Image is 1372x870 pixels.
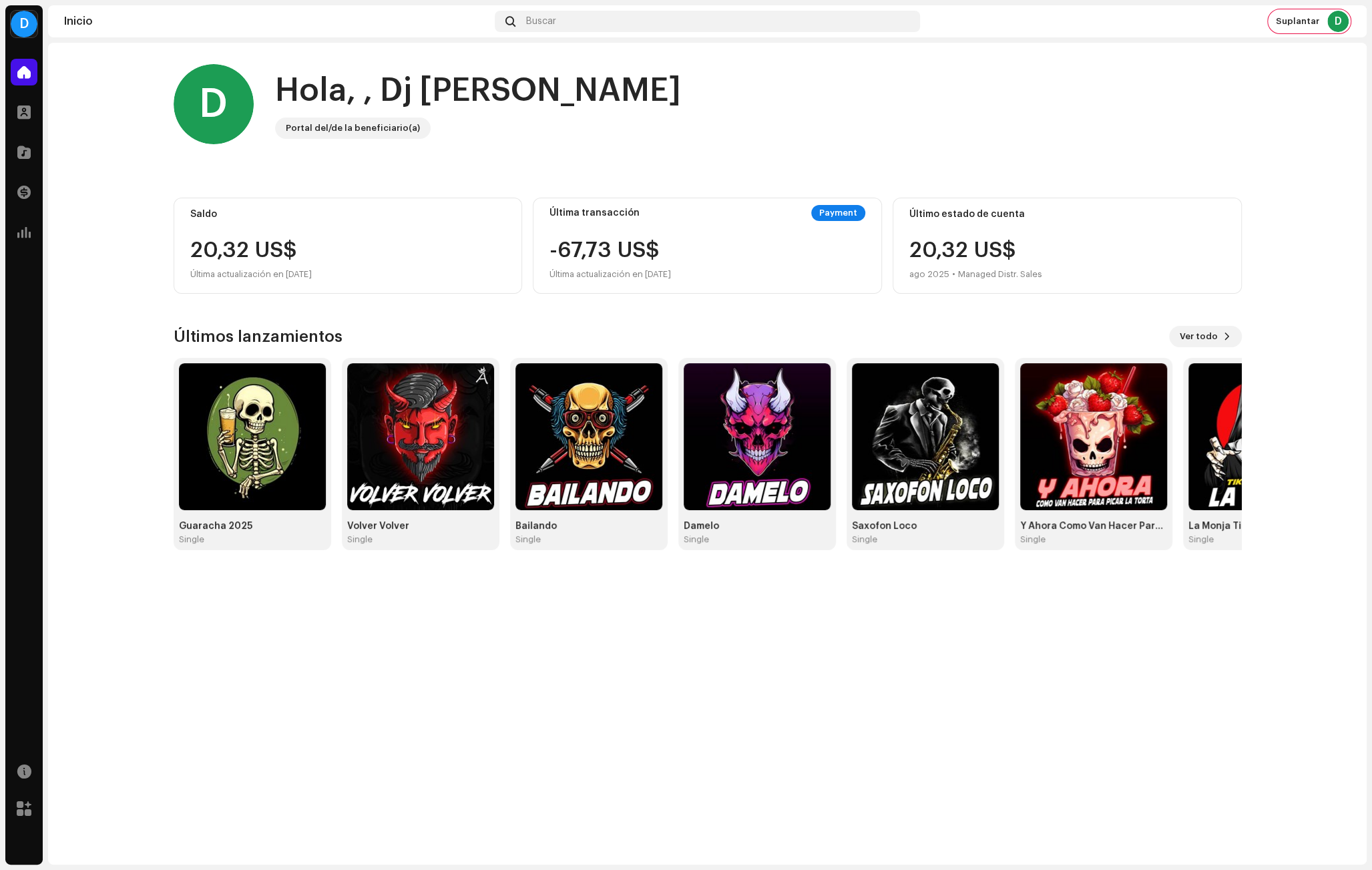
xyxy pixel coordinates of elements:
span: Suplantar [1276,16,1319,27]
div: Single [1188,534,1214,545]
re-o-card-value: Último estado de cuenta [893,198,1242,294]
img: 76af8d4c-0e51-4ca0-b5b4-527a951be27e [852,363,999,510]
span: Buscar [526,16,556,27]
h3: Últimos lanzamientos [174,326,342,347]
div: Single [515,534,541,545]
div: Hola, , Dj [PERSON_NAME] [275,69,681,112]
img: 990a2772-83d2-4415-ba6f-4748a5bb853b [179,363,326,510]
div: Single [347,534,373,545]
div: Bailando [515,521,662,531]
div: Inicio [64,16,489,27]
div: D [11,11,37,37]
re-o-card-value: Saldo [174,198,523,294]
div: D [1327,11,1349,32]
div: Portal del/de la beneficiario(a) [286,120,420,136]
span: Ver todo [1180,323,1218,350]
div: • [952,266,955,282]
img: 776646e6-e982-4ff6-9f93-e3a6a1fd471e [347,363,494,510]
div: Payment [811,205,865,221]
div: ago 2025 [909,266,949,282]
div: Single [852,534,877,545]
img: 75fc9ac2-7050-436b-9898-4ffbcc8cf2b5 [515,363,662,510]
div: Managed Distr. Sales [958,266,1042,282]
div: Saldo [190,209,506,220]
img: e9cc42ab-7bf9-4125-b3f2-0057f1218d9b [1188,363,1335,510]
button: Ver todo [1169,326,1242,347]
div: Última transacción [549,208,640,218]
img: db5a6075-4e64-4814-832d-49bf00f35712 [1020,363,1167,510]
div: La Monja TikTok [Remix] [1188,521,1335,531]
div: Y Ahora Como Van Hacer Para Picar La Torta (TikTok Remix) [1020,521,1167,531]
div: Última actualización en [DATE] [549,266,671,282]
div: Última actualización en [DATE] [190,266,506,282]
div: Saxofon Loco [852,521,999,531]
div: D [174,64,254,144]
div: Guaracha 2025 [179,521,326,531]
div: Damelo [684,521,831,531]
img: ffb5380c-d682-4d73-a0a1-4997f06dac24 [684,363,831,510]
div: Volver Volver [347,521,494,531]
div: Single [684,534,709,545]
div: Single [1020,534,1046,545]
div: Single [179,534,204,545]
div: Último estado de cuenta [909,209,1225,220]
